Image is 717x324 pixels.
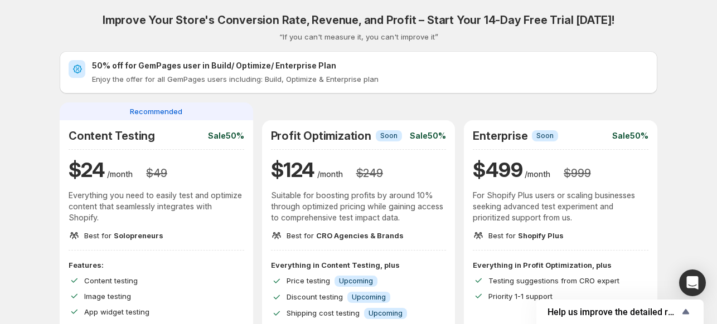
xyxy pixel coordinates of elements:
[679,269,706,296] div: Open Intercom Messenger
[279,31,438,42] p: “If you can't measure it, you can't improve it”
[271,156,315,183] h1: $ 124
[352,293,386,302] span: Upcoming
[473,156,522,183] h1: $ 499
[525,169,550,180] p: /month
[271,129,371,143] h2: Profit Optimization
[92,60,648,71] h2: 50% off for GemPages user in Build/ Optimize/ Enterprise Plan
[69,156,105,183] h1: $ 24
[410,130,446,141] p: Sale 50%
[369,309,403,318] span: Upcoming
[287,230,404,241] p: Best for
[473,259,648,271] p: Everything in Profit Optimization, plus
[69,129,155,143] h2: Content Testing
[84,276,138,285] span: Content testing
[84,307,149,316] span: App widget testing
[339,277,373,286] span: Upcoming
[84,230,163,241] p: Best for
[317,169,343,180] p: /month
[356,166,383,180] h3: $ 249
[69,190,244,223] p: Everything you need to easily test and optimize content that seamlessly integrates with Shopify.
[287,276,330,285] span: Price testing
[287,308,360,317] span: Shipping cost testing
[518,231,564,240] span: Shopify Plus
[488,230,564,241] p: Best for
[473,190,648,223] p: For Shopify Plus users or scaling businesses seeking advanced test experiment and prioritized sup...
[488,276,619,285] span: Testing suggestions from CRO expert
[536,131,554,140] span: Soon
[92,73,648,85] p: Enjoy the offer for all GemPages users including: Build, Optimize & Enterprise plan
[146,166,167,180] h3: $ 49
[612,130,648,141] p: Sale 50%
[473,129,527,143] h2: Enterprise
[69,259,244,271] p: Features:
[316,231,404,240] span: CRO Agencies & Brands
[208,130,244,141] p: Sale 50%
[107,169,133,180] p: /month
[103,13,614,27] h2: Improve Your Store's Conversion Rate, Revenue, and Profit – Start Your 14-Day Free Trial [DATE]!
[548,307,679,317] span: Help us improve the detailed report for A/B campaigns
[114,231,163,240] span: Solopreneurs
[287,292,343,301] span: Discount testing
[271,259,447,271] p: Everything in Content Testing, plus
[548,305,692,318] button: Show survey - Help us improve the detailed report for A/B campaigns
[84,292,131,301] span: Image testing
[380,131,398,140] span: Soon
[271,190,447,223] p: Suitable for boosting profits by around 10% through optimized pricing while gaining access to com...
[564,166,590,180] h3: $ 999
[130,106,182,117] span: Recommended
[488,292,553,301] span: Priority 1-1 support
